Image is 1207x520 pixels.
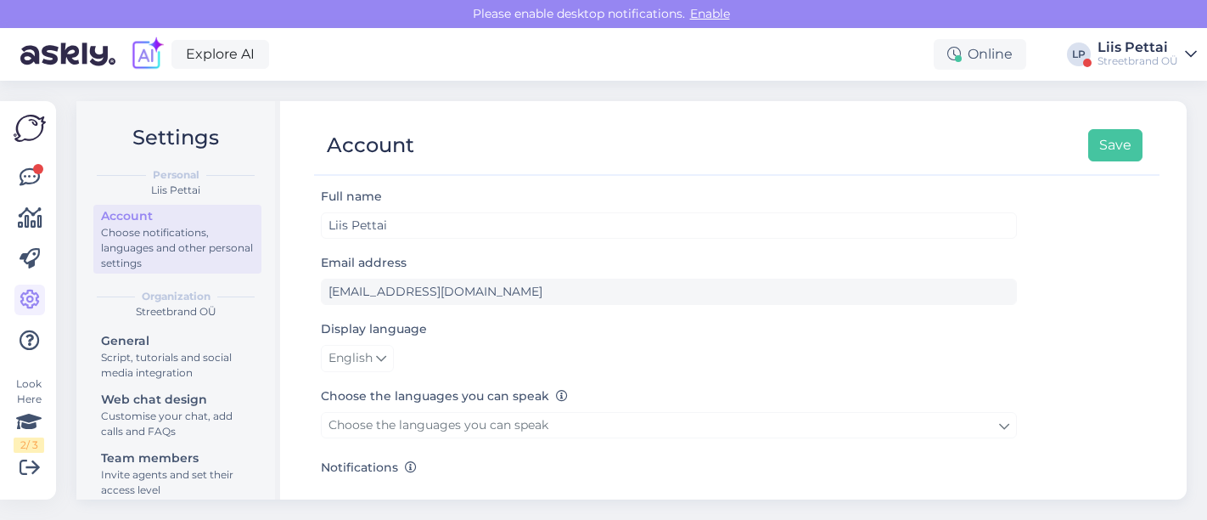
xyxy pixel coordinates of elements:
div: Look Here [14,376,44,453]
label: Get email when customer starts a chat [367,483,636,511]
a: AccountChoose notifications, languages and other personal settings [93,205,261,274]
span: Choose the languages you can speak [328,417,548,432]
a: Explore AI [171,40,269,69]
img: Askly Logo [14,115,46,142]
input: Enter name [321,212,1017,239]
h2: Settings [90,122,261,154]
label: Display language [321,320,427,338]
div: Choose notifications, languages and other personal settings [101,225,254,271]
a: English [321,345,394,372]
input: Enter email [321,279,1017,305]
div: 2 / 3 [14,438,44,453]
b: Organization [142,289,211,304]
button: Save [1088,129,1142,161]
a: Liis PettaiStreetbrand OÜ [1098,41,1197,68]
div: Online [934,39,1026,70]
label: Email address [321,254,407,272]
label: Choose the languages you can speak [321,387,568,405]
div: Account [101,207,254,225]
b: Personal [153,167,199,183]
a: Team membersInvite agents and set their access level [93,447,261,500]
div: Streetbrand OÜ [90,304,261,319]
label: Notifications [321,459,417,477]
a: Choose the languages you can speak [321,412,1017,438]
a: Web chat designCustomise your chat, add calls and FAQs [93,388,261,442]
div: Liis Pettai [1098,41,1178,54]
div: Script, tutorials and social media integration [101,350,254,381]
div: Liis Pettai [90,183,261,198]
span: Enable [685,6,735,21]
a: GeneralScript, tutorials and social media integration [93,330,261,383]
span: English [328,349,373,368]
div: Streetbrand OÜ [1098,54,1178,68]
div: Account [327,129,414,161]
div: General [101,332,254,350]
div: Customise your chat, add calls and FAQs [101,409,254,439]
div: Invite agents and set their access level [101,467,254,498]
div: Web chat design [101,391,254,409]
img: explore-ai [129,37,165,72]
div: Team members [101,449,254,467]
div: LP [1067,42,1091,66]
label: Full name [321,188,382,206]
